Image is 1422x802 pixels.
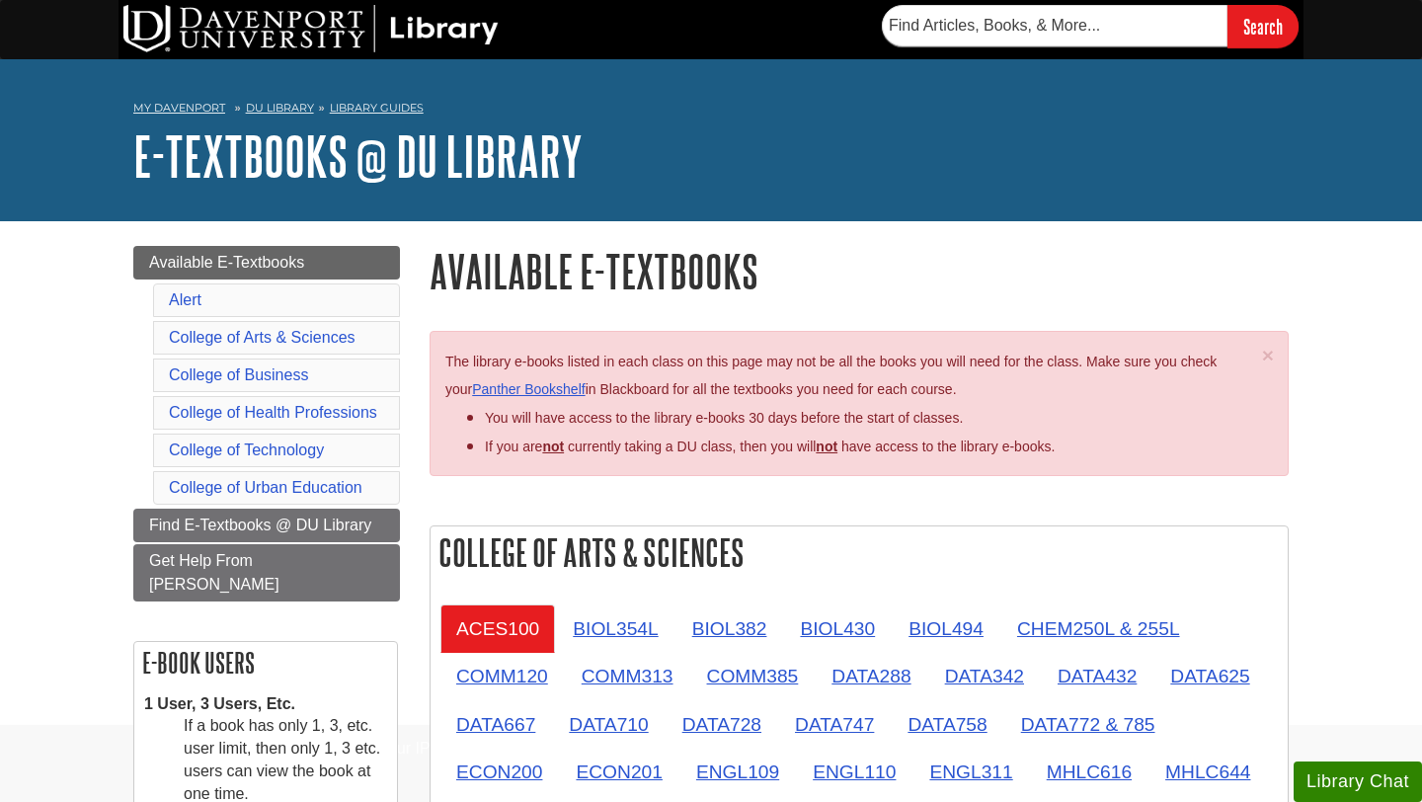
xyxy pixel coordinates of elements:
[680,748,795,796] a: ENGL109
[1262,345,1274,365] button: Close
[1227,5,1299,47] input: Search
[1294,762,1422,802] button: Library Chat
[892,700,1002,749] a: DATA758
[485,410,963,426] span: You will have access to the library e-books 30 days before the start of classes.
[691,652,815,700] a: COMM385
[149,254,304,271] span: Available E-Textbooks
[553,700,664,749] a: DATA710
[440,700,551,749] a: DATA667
[149,552,279,593] span: Get Help From [PERSON_NAME]
[485,439,1055,454] span: If you are currently taking a DU class, then you will have access to the library e-books.
[169,291,201,308] a: Alert
[169,404,377,421] a: College of Health Professions
[542,439,564,454] strong: not
[1042,652,1152,700] a: DATA432
[784,604,891,653] a: BIOL430
[472,381,585,397] a: Panther Bookshelf
[149,517,371,533] span: Find E-Textbooks @ DU Library
[882,5,1227,46] input: Find Articles, Books, & More...
[893,604,999,653] a: BIOL494
[440,604,555,653] a: ACES100
[913,748,1028,796] a: ENGL311
[169,329,355,346] a: College of Arts & Sciences
[330,101,424,115] a: Library Guides
[566,652,689,700] a: COMM313
[133,125,583,187] a: E-Textbooks @ DU Library
[929,652,1040,700] a: DATA342
[440,652,564,700] a: COMM120
[779,700,890,749] a: DATA747
[1149,748,1266,796] a: MHLC644
[246,101,314,115] a: DU Library
[1031,748,1147,796] a: MHLC616
[133,246,400,280] a: Available E-Textbooks
[667,700,777,749] a: DATA728
[797,748,911,796] a: ENGL110
[133,95,1289,126] nav: breadcrumb
[557,604,673,653] a: BIOL354L
[676,604,783,653] a: BIOL382
[133,544,400,601] a: Get Help From [PERSON_NAME]
[133,509,400,542] a: Find E-Textbooks @ DU Library
[440,748,558,796] a: ECON200
[431,526,1288,579] h2: College of Arts & Sciences
[560,748,677,796] a: ECON201
[445,354,1217,398] span: The library e-books listed in each class on this page may not be all the books you will need for ...
[816,652,926,700] a: DATA288
[123,5,499,52] img: DU Library
[430,246,1289,296] h1: Available E-Textbooks
[1005,700,1171,749] a: DATA772 & 785
[144,693,387,716] dt: 1 User, 3 Users, Etc.
[134,642,397,683] h2: E-book Users
[169,441,324,458] a: College of Technology
[133,100,225,117] a: My Davenport
[169,366,308,383] a: College of Business
[816,439,837,454] u: not
[1001,604,1196,653] a: CHEM250L & 255L
[1154,652,1265,700] a: DATA625
[1262,344,1274,366] span: ×
[882,5,1299,47] form: Searches DU Library's articles, books, and more
[169,479,362,496] a: College of Urban Education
